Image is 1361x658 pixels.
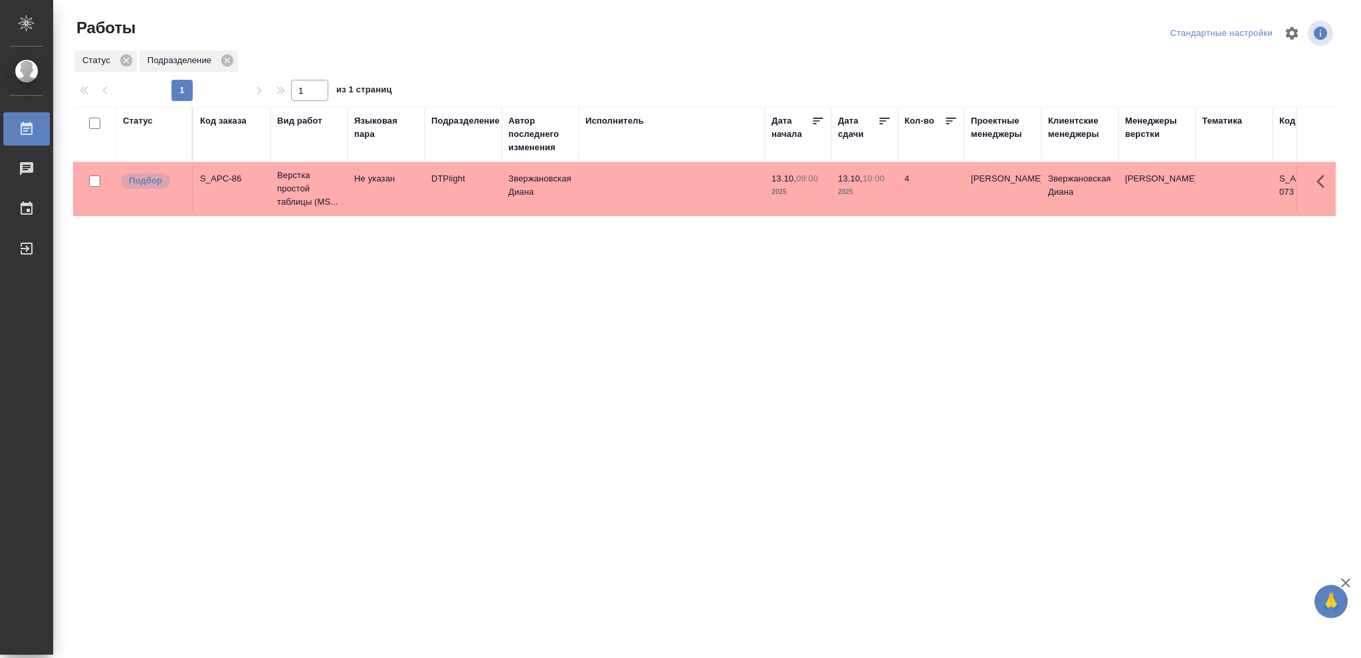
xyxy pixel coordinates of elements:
[123,114,153,128] div: Статус
[772,173,796,183] p: 13.10,
[1048,114,1112,141] div: Клиентские менеджеры
[772,185,825,199] p: 2025
[863,173,885,183] p: 10:00
[200,172,264,185] div: S_APC-86
[1314,585,1348,618] button: 🙏
[354,114,418,141] div: Языковая пара
[508,114,572,154] div: Автор последнего изменения
[140,51,238,72] div: Подразделение
[336,82,392,101] span: из 1 страниц
[838,185,891,199] p: 2025
[277,169,341,209] p: Верстка простой таблицы (MS...
[796,173,818,183] p: 09:00
[964,165,1041,212] td: [PERSON_NAME]
[129,174,162,187] p: Подбор
[1309,165,1340,197] button: Здесь прячутся важные кнопки
[73,17,136,39] span: Работы
[277,114,322,128] div: Вид работ
[1125,114,1189,141] div: Менеджеры верстки
[1308,21,1336,46] span: Посмотреть информацию
[431,114,500,128] div: Подразделение
[904,114,934,128] div: Кол-во
[425,165,502,212] td: DTPlight
[120,172,185,190] div: Можно подбирать исполнителей
[502,165,579,212] td: Звержановская Диана
[74,51,137,72] div: Статус
[1279,114,1330,128] div: Код работы
[348,165,425,212] td: Не указан
[148,54,216,67] p: Подразделение
[1125,172,1189,185] p: [PERSON_NAME]
[1202,114,1242,128] div: Тематика
[838,114,878,141] div: Дата сдачи
[898,165,964,212] td: 4
[971,114,1035,141] div: Проектные менеджеры
[1167,23,1276,44] div: split button
[772,114,811,141] div: Дата начала
[838,173,863,183] p: 13.10,
[585,114,644,128] div: Исполнитель
[1276,17,1308,49] span: Настроить таблицу
[1320,588,1342,615] span: 🙏
[1273,165,1350,212] td: S_APC-86-WK-073
[82,54,115,67] p: Статус
[1041,165,1118,212] td: Звержановская Диана
[200,114,247,128] div: Код заказа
